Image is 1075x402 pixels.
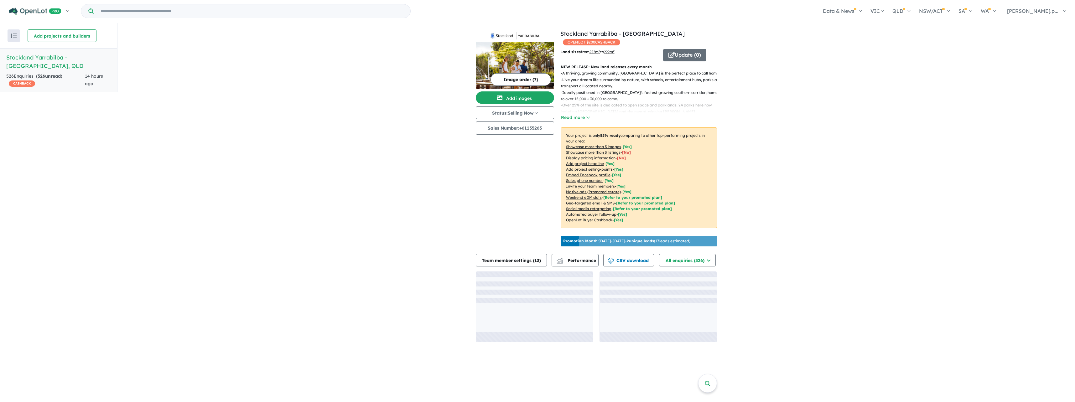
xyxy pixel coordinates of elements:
[478,32,552,39] img: Stockland Yarrabilba - Yarrabilba Logo
[561,70,722,76] p: - A thriving, growing community, [GEOGRAPHIC_DATA] is the perfect place to call home.
[560,49,658,55] p: from
[603,195,662,200] span: [Refer to your promoted plan]
[622,150,631,155] span: [ No ]
[616,184,626,188] span: [ Yes ]
[561,114,590,121] button: Read more
[613,206,672,211] span: [Refer to your promoted plan]
[476,91,554,104] button: Add images
[600,49,615,54] span: to
[566,178,603,183] u: Sales phone number
[566,218,612,222] u: OpenLot Buyer Cashback
[608,258,614,264] img: download icon
[552,254,599,266] button: Performance
[95,4,409,18] input: Try estate name, suburb, builder or developer
[663,49,706,61] button: Update (0)
[560,30,685,37] a: Stockland Yarrabilba - [GEOGRAPHIC_DATA]
[623,144,632,149] span: [ Yes ]
[36,73,62,79] strong: ( unread)
[557,258,562,261] img: line-chart.svg
[659,254,716,266] button: All enquiries (526)
[9,80,35,87] span: CASHBACK
[613,49,615,53] sup: 2
[6,53,111,70] h5: Stockland Yarrabilba - [GEOGRAPHIC_DATA] , QLD
[38,73,45,79] span: 526
[9,8,61,15] img: Openlot PRO Logo White
[617,156,626,160] span: [ No ]
[566,150,621,155] u: Showcase more than 3 listings
[534,258,539,263] span: 13
[561,64,717,70] p: NEW RELEASE: New land releases every month
[563,39,620,45] span: OPENLOT $ 200 CASHBACK
[11,33,17,38] img: sort.svg
[563,238,690,244] p: [DATE] - [DATE] - ( 17 leads estimated)
[589,49,600,54] u: ??? m
[566,156,615,160] u: Display pricing information
[566,144,621,149] u: Showcase more than 3 images
[614,167,623,172] span: [ Yes ]
[476,29,554,89] a: Stockland Yarrabilba - Yarrabilba LogoStockland Yarrabilba - Yarrabilba
[566,173,610,177] u: Embed Facebook profile
[557,260,563,264] img: bar-chart.svg
[605,161,615,166] span: [ Yes ]
[476,254,547,266] button: Team member settings (13)
[476,42,554,89] img: Stockland Yarrabilba - Yarrabilba
[603,254,654,266] button: CSV download
[566,161,604,166] u: Add project headline
[6,73,85,88] div: 526 Enquir ies
[605,178,614,183] span: [ Yes ]
[491,73,551,86] button: Image order (7)
[85,73,103,86] span: 14 hours ago
[622,189,631,194] span: [Yes]
[561,102,722,121] p: - Over 25% of the site is dedicated to open space and parklands. 24 parks here now including [GEO...
[561,127,717,228] p: Your project is only comparing to other top-performing projects in your area: - - - - - - - - - -...
[476,106,554,119] button: Status:Selling Now
[476,121,554,135] button: Sales Number:+61135263
[566,206,611,211] u: Social media retargeting
[566,201,615,205] u: Geo-targeted email & SMS
[561,77,722,90] p: - Live your dream life surrounded by nature, with schools, entertainment hubs, parks and transpor...
[28,29,96,42] button: Add projects and builders
[627,239,654,243] b: 2 unique leads
[563,239,599,243] b: Promotion Month:
[566,184,615,188] u: Invite your team members
[604,49,615,54] u: ???m
[618,212,627,217] span: [Yes]
[614,218,623,222] span: [Yes]
[599,49,600,53] sup: 2
[612,173,621,177] span: [ Yes ]
[616,201,675,205] span: [Refer to your promoted plan]
[566,195,602,200] u: Weekend eDM slots
[566,167,613,172] u: Add project selling-points
[566,212,616,217] u: Automated buyer follow-up
[566,189,621,194] u: Native ads (Promoted estate)
[561,90,722,102] p: - Ideally positioned in [GEOGRAPHIC_DATA]'s fastest growing southern corridor; home to over 15,00...
[558,258,596,263] span: Performance
[600,133,621,138] b: 85 % ready
[560,49,581,54] b: Land sizes
[1007,8,1058,14] span: [PERSON_NAME].p...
